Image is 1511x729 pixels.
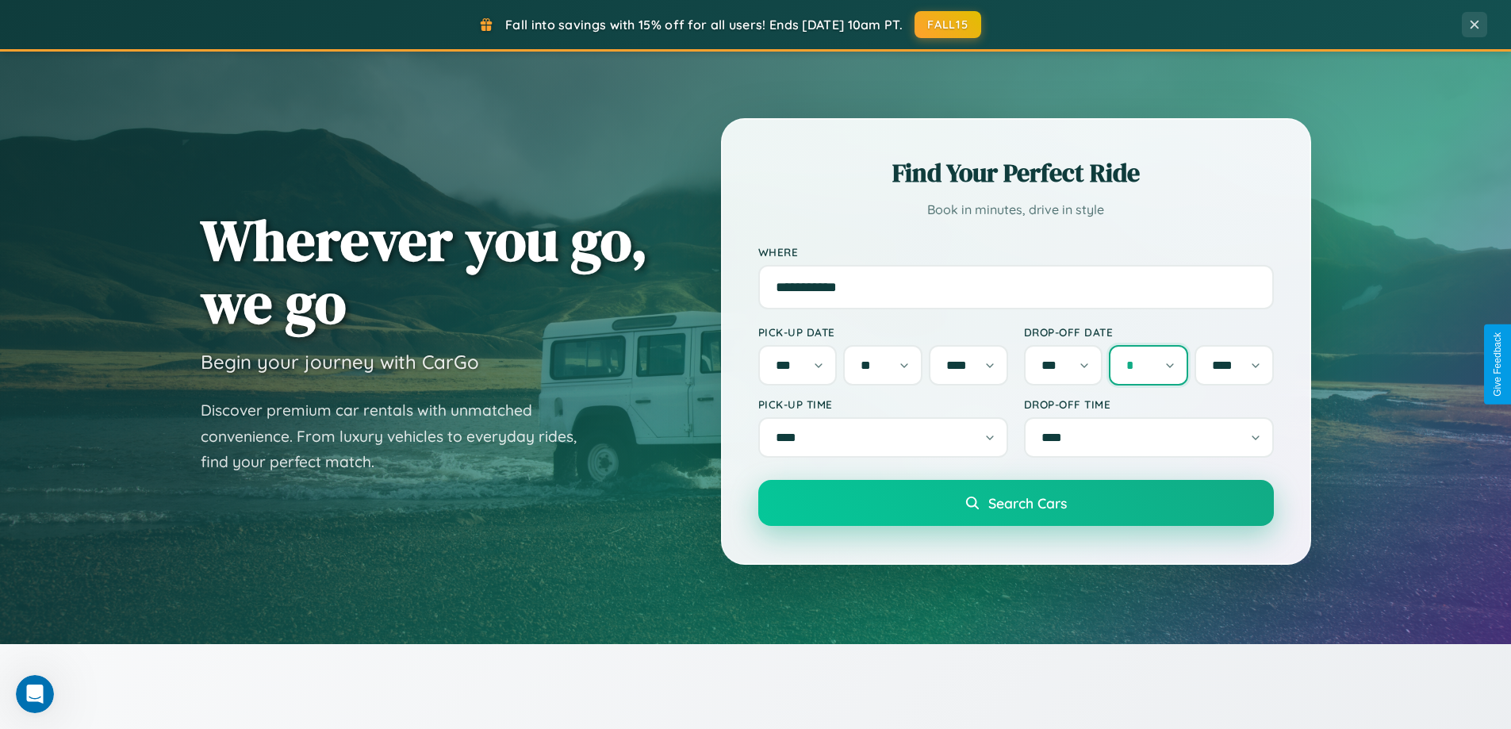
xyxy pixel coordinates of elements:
h1: Wherever you go, we go [201,209,648,334]
iframe: Intercom live chat [16,675,54,713]
span: Fall into savings with 15% off for all users! Ends [DATE] 10am PT. [505,17,903,33]
h3: Begin your journey with CarGo [201,350,479,374]
div: Give Feedback [1492,332,1503,397]
h2: Find Your Perfect Ride [758,155,1274,190]
label: Where [758,245,1274,259]
label: Drop-off Date [1024,325,1274,339]
button: FALL15 [915,11,981,38]
label: Pick-up Date [758,325,1008,339]
label: Pick-up Time [758,397,1008,411]
span: Search Cars [988,494,1067,512]
label: Drop-off Time [1024,397,1274,411]
p: Discover premium car rentals with unmatched convenience. From luxury vehicles to everyday rides, ... [201,397,597,475]
p: Book in minutes, drive in style [758,198,1274,221]
button: Search Cars [758,480,1274,526]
